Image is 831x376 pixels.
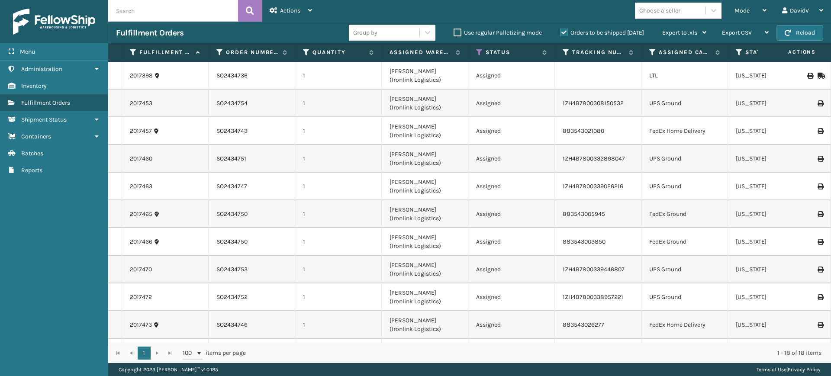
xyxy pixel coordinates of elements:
[563,266,625,273] a: 1ZH4B7800339446807
[728,228,815,256] td: [US_STATE]
[209,339,295,366] td: SO2434755
[486,48,538,56] label: Status
[468,339,555,366] td: Assigned
[818,73,823,79] i: Mark as Shipped
[130,71,153,80] a: 2017398
[662,29,697,36] span: Export to .xls
[209,145,295,173] td: SO2434751
[295,173,382,200] td: 1
[818,211,823,217] i: Print Label
[728,283,815,311] td: [US_STATE]
[641,173,728,200] td: UPS Ground
[641,339,728,366] td: UPS Ground
[818,156,823,162] i: Print Label
[116,28,184,38] h3: Fulfillment Orders
[295,228,382,256] td: 1
[641,283,728,311] td: UPS Ground
[563,210,605,218] a: 883543005945
[776,25,823,41] button: Reload
[641,145,728,173] td: UPS Ground
[728,173,815,200] td: [US_STATE]
[468,90,555,117] td: Assigned
[728,145,815,173] td: [US_STATE]
[295,200,382,228] td: 1
[745,48,798,56] label: State
[454,29,542,36] label: Use regular Palletizing mode
[130,99,152,108] a: 2017453
[382,117,468,145] td: [PERSON_NAME] (Ironlink Logistics)
[641,117,728,145] td: FedEx Home Delivery
[295,62,382,90] td: 1
[757,366,786,373] a: Terms of Use
[468,145,555,173] td: Assigned
[280,7,300,14] span: Actions
[226,48,278,56] label: Order Number
[818,100,823,106] i: Print Label
[119,363,218,376] p: Copyright 2023 [PERSON_NAME]™ v 1.0.185
[641,228,728,256] td: FedEx Ground
[641,62,728,90] td: LTL
[641,90,728,117] td: UPS Ground
[258,349,821,357] div: 1 - 18 of 18 items
[13,9,95,35] img: logo
[728,256,815,283] td: [US_STATE]
[21,65,62,73] span: Administration
[295,90,382,117] td: 1
[563,238,606,245] a: 883543003850
[21,167,42,174] span: Reports
[728,117,815,145] td: [US_STATE]
[353,28,377,37] div: Group by
[818,239,823,245] i: Print Label
[728,62,815,90] td: [US_STATE]
[209,173,295,200] td: SO2434747
[20,48,35,55] span: Menu
[130,182,152,191] a: 2017463
[563,155,625,162] a: 1ZH4B7800332898047
[209,311,295,339] td: SO2434746
[563,127,604,135] a: 883543021080
[641,256,728,283] td: UPS Ground
[209,283,295,311] td: SO2434752
[468,62,555,90] td: Assigned
[468,200,555,228] td: Assigned
[818,267,823,273] i: Print Label
[468,311,555,339] td: Assigned
[468,228,555,256] td: Assigned
[382,62,468,90] td: [PERSON_NAME] (Ironlink Logistics)
[295,145,382,173] td: 1
[728,200,815,228] td: [US_STATE]
[21,150,43,157] span: Batches
[818,294,823,300] i: Print Label
[382,200,468,228] td: [PERSON_NAME] (Ironlink Logistics)
[818,128,823,134] i: Print Label
[728,311,815,339] td: [US_STATE]
[295,311,382,339] td: 1
[382,339,468,366] td: [PERSON_NAME] (Ironlink Logistics)
[21,82,47,90] span: Inventory
[818,322,823,328] i: Print Label
[468,283,555,311] td: Assigned
[130,154,152,163] a: 2017460
[757,363,821,376] div: |
[807,73,812,79] i: Print BOL
[21,133,51,140] span: Containers
[468,256,555,283] td: Assigned
[139,48,192,56] label: Fulfillment Order Id
[295,117,382,145] td: 1
[734,7,750,14] span: Mode
[563,100,624,107] a: 1ZH4B7800308150532
[639,6,680,15] div: Choose a seller
[183,349,196,357] span: 100
[728,339,815,366] td: [US_STATE]
[130,293,152,302] a: 2017472
[312,48,365,56] label: Quantity
[641,200,728,228] td: FedEx Ground
[21,99,70,106] span: Fulfillment Orders
[563,321,604,328] a: 883543026277
[382,173,468,200] td: [PERSON_NAME] (Ironlink Logistics)
[722,29,752,36] span: Export CSV
[560,29,644,36] label: Orders to be shipped [DATE]
[728,90,815,117] td: [US_STATE]
[209,256,295,283] td: SO2434753
[382,228,468,256] td: [PERSON_NAME] (Ironlink Logistics)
